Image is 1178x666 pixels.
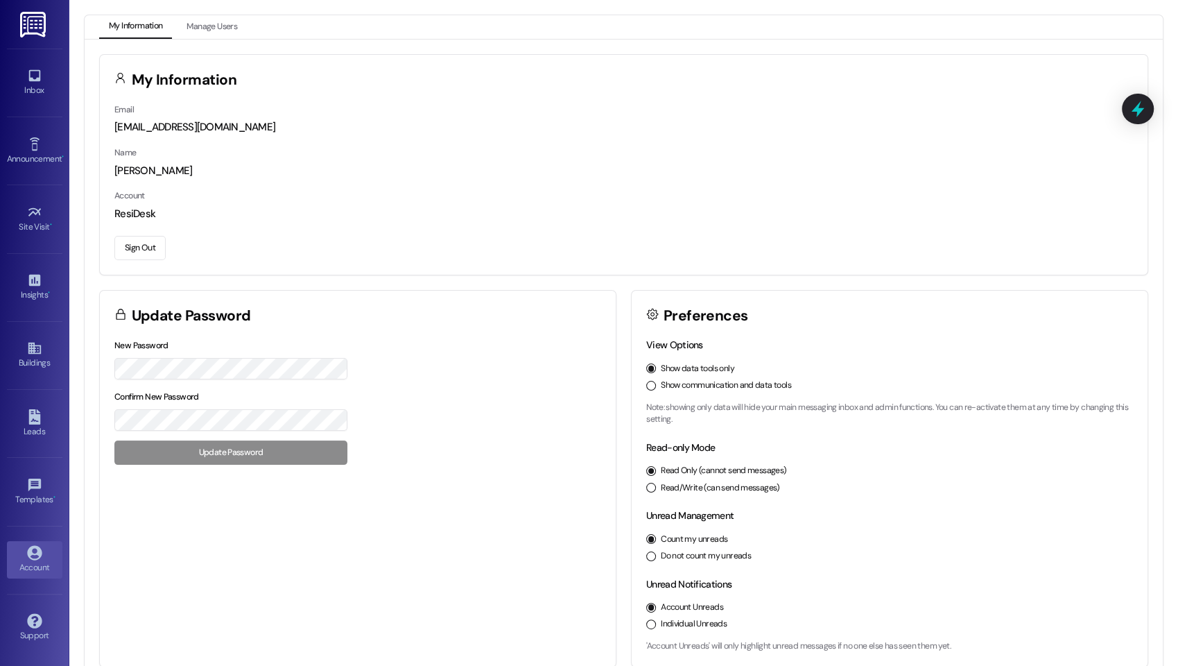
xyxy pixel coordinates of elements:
[62,152,64,162] span: •
[661,550,751,563] label: Do not count my unreads
[132,309,251,323] h3: Update Password
[7,541,62,579] a: Account
[114,236,166,260] button: Sign Out
[661,363,734,375] label: Show data tools only
[7,268,62,306] a: Insights •
[132,73,237,87] h3: My Information
[20,12,49,37] img: ResiDesk Logo
[646,339,703,351] label: View Options
[7,200,62,238] a: Site Visit •
[646,509,734,522] label: Unread Management
[661,482,780,495] label: Read/Write (can send messages)
[48,288,50,298] span: •
[661,533,727,546] label: Count my unreads
[661,465,786,477] label: Read Only (cannot send messages)
[7,336,62,374] a: Buildings
[114,340,168,351] label: New Password
[7,473,62,511] a: Templates •
[114,104,134,115] label: Email
[664,309,748,323] h3: Preferences
[646,441,715,454] label: Read-only Mode
[7,64,62,101] a: Inbox
[50,220,52,230] span: •
[646,402,1133,426] p: Note: showing only data will hide your main messaging inbox and admin functions. You can re-activ...
[114,164,1133,178] div: [PERSON_NAME]
[114,120,1133,135] div: [EMAIL_ADDRESS][DOMAIN_NAME]
[99,15,172,39] button: My Information
[661,618,727,631] label: Individual Unreads
[661,379,791,392] label: Show communication and data tools
[114,147,137,158] label: Name
[7,609,62,647] a: Support
[114,190,145,201] label: Account
[177,15,247,39] button: Manage Users
[53,493,55,502] span: •
[646,578,731,590] label: Unread Notifications
[7,405,62,443] a: Leads
[661,601,723,614] label: Account Unreads
[646,640,1133,653] p: 'Account Unreads' will only highlight unread messages if no one else has seen them yet.
[114,207,1133,221] div: ResiDesk
[114,391,199,402] label: Confirm New Password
